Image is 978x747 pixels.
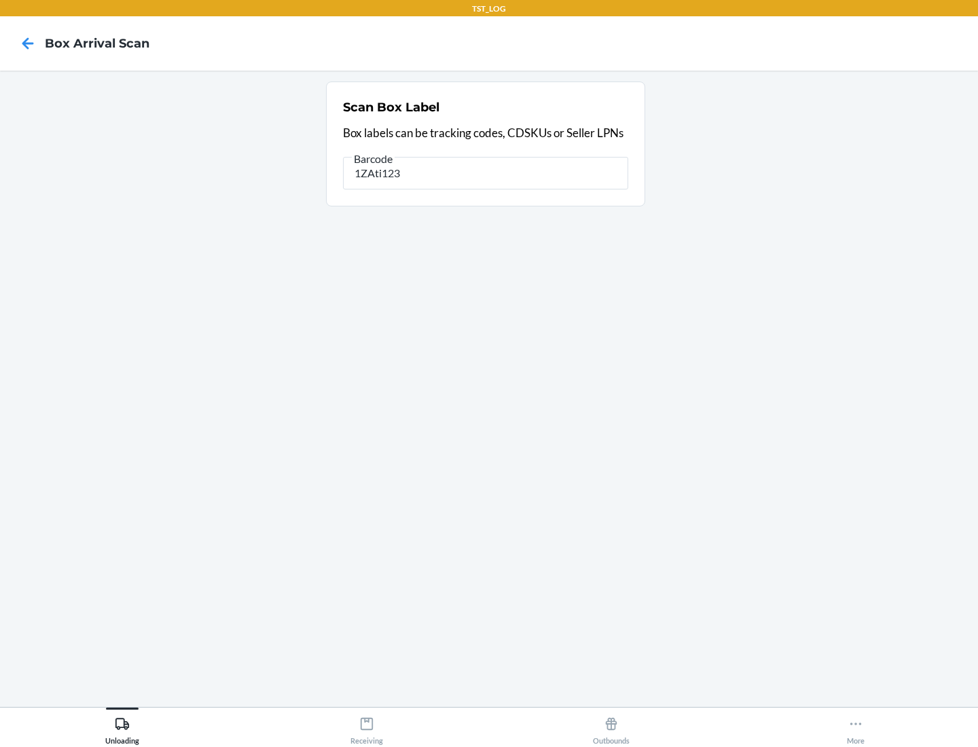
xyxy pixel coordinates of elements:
[45,35,149,52] h4: Box Arrival Scan
[343,157,628,189] input: Barcode
[733,708,978,745] button: More
[350,711,383,745] div: Receiving
[343,98,439,116] h2: Scan Box Label
[343,124,628,142] p: Box labels can be tracking codes, CDSKUs or Seller LPNs
[593,711,630,745] div: Outbounds
[105,711,139,745] div: Unloading
[352,152,395,166] span: Barcode
[847,711,865,745] div: More
[244,708,489,745] button: Receiving
[472,3,506,15] p: TST_LOG
[489,708,733,745] button: Outbounds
